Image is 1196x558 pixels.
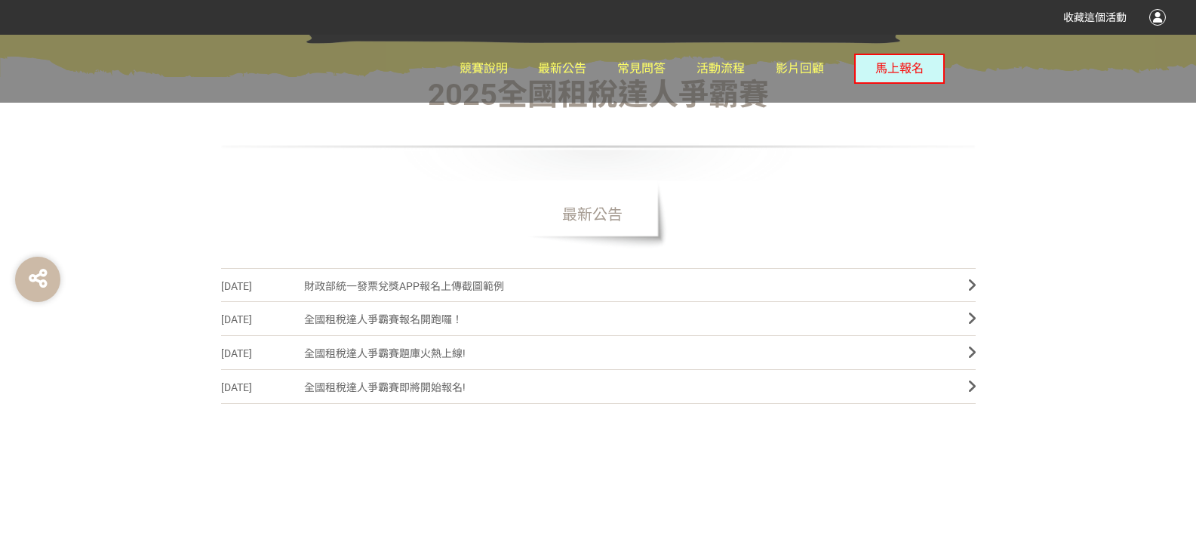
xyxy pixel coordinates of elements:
[617,35,666,103] a: 常見問答
[460,61,508,76] span: 競賽說明
[696,61,745,76] span: 活動流程
[304,303,945,337] span: 全國租稅達人爭霸賽報名開跑囉！
[854,54,945,84] button: 馬上報名
[538,35,586,103] a: 最新公告
[617,61,666,76] span: 常見問答
[776,61,824,76] span: 影片回顧
[1063,11,1127,23] span: 收藏這個活動
[221,270,304,304] span: [DATE]
[875,61,924,76] span: 馬上報名
[304,337,945,371] span: 全國租稅達人爭霸賽題庫火熱上線!
[221,302,976,336] a: [DATE]全國租稅達人爭霸賽報名開跑囉！
[776,35,824,103] a: 影片回顧
[221,337,304,371] span: [DATE]
[221,303,304,337] span: [DATE]
[221,370,976,404] a: [DATE]全國租稅達人爭霸賽即將開始報名!
[221,371,304,405] span: [DATE]
[460,35,508,103] a: 競賽說明
[304,270,945,304] span: 財政部統一發票兌獎APP報名上傳截圖範例
[221,268,976,302] a: [DATE]財政部統一發票兌獎APP報名上傳截圖範例
[517,180,668,248] span: 最新公告
[538,61,586,76] span: 最新公告
[221,77,976,181] h1: 2025全國租稅達人爭霸賽
[221,336,976,370] a: [DATE]全國租稅達人爭霸賽題庫火熱上線!
[696,35,745,103] a: 活動流程
[304,371,945,405] span: 全國租稅達人爭霸賽即將開始報名!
